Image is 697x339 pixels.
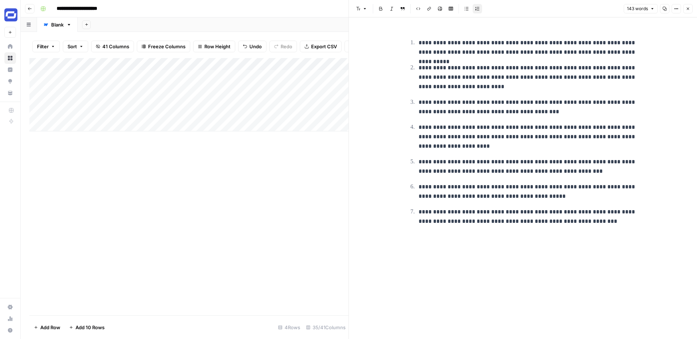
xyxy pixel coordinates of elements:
span: Freeze Columns [148,43,186,50]
span: Add Row [40,324,60,331]
img: Synthesia Logo [4,8,17,21]
span: Sort [68,43,77,50]
button: 143 words [624,4,658,13]
span: Filter [37,43,49,50]
button: Workspace: Synthesia [4,6,16,24]
a: Usage [4,313,16,324]
button: Filter [32,41,60,52]
span: Add 10 Rows [76,324,105,331]
button: Redo [269,41,297,52]
button: Help + Support [4,324,16,336]
span: Export CSV [311,43,337,50]
span: 143 words [627,5,648,12]
button: Add Row [29,322,65,333]
a: Home [4,41,16,52]
div: 35/41 Columns [303,322,348,333]
span: Row Height [204,43,231,50]
span: 41 Columns [102,43,129,50]
span: Redo [281,43,292,50]
button: Add 10 Rows [65,322,109,333]
button: Undo [238,41,266,52]
a: Opportunities [4,75,16,87]
button: Freeze Columns [137,41,190,52]
a: Blank [37,17,78,32]
div: 4 Rows [275,322,303,333]
button: 41 Columns [91,41,134,52]
a: Browse [4,52,16,64]
a: Your Data [4,87,16,99]
button: Export CSV [300,41,342,52]
a: Settings [4,301,16,313]
button: Sort [63,41,88,52]
button: Row Height [193,41,235,52]
a: Insights [4,64,16,75]
div: Blank [51,21,64,28]
span: Undo [249,43,262,50]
